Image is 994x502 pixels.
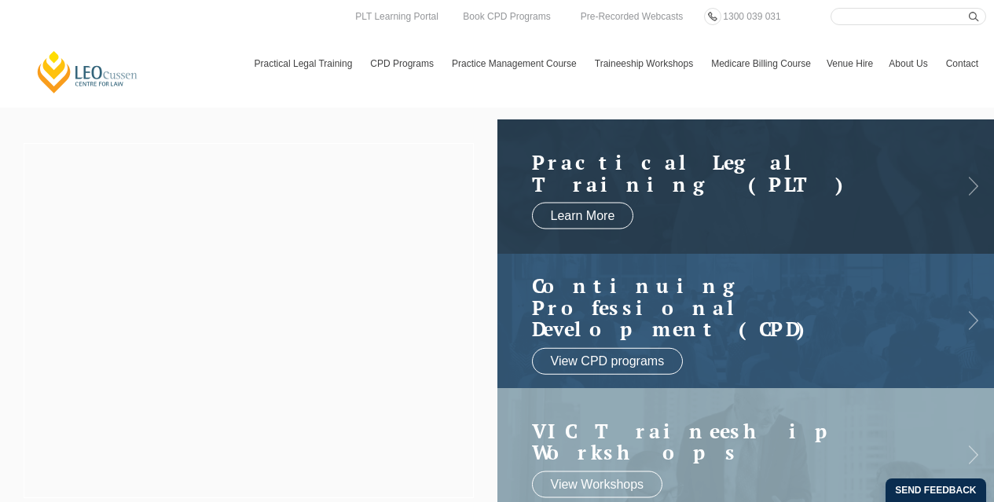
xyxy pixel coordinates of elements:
[532,152,929,195] h2: Practical Legal Training (PLT)
[723,11,780,22] span: 1300 039 031
[532,275,929,340] a: Continuing ProfessionalDevelopment (CPD)
[938,41,986,86] a: Contact
[719,8,784,25] a: 1300 039 031
[881,41,937,86] a: About Us
[532,203,634,229] a: Learn More
[35,49,140,94] a: [PERSON_NAME] Centre for Law
[362,41,444,86] a: CPD Programs
[532,471,663,497] a: View Workshops
[459,8,554,25] a: Book CPD Programs
[532,347,684,374] a: View CPD programs
[587,41,703,86] a: Traineeship Workshops
[577,8,688,25] a: Pre-Recorded Webcasts
[819,41,881,86] a: Venue Hire
[532,152,929,195] a: Practical LegalTraining (PLT)
[532,275,929,340] h2: Continuing Professional Development (CPD)
[444,41,587,86] a: Practice Management Course
[532,420,929,463] a: VIC Traineeship Workshops
[351,8,442,25] a: PLT Learning Portal
[247,41,363,86] a: Practical Legal Training
[703,41,819,86] a: Medicare Billing Course
[889,397,955,463] iframe: LiveChat chat widget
